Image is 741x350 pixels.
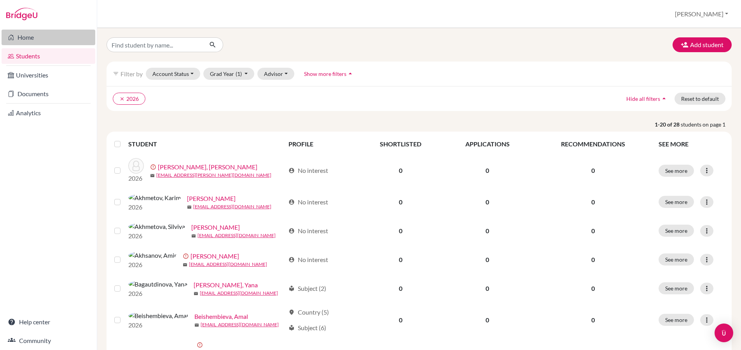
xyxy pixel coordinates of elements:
[288,323,326,332] div: Subject (6)
[659,165,694,177] button: See more
[113,70,119,77] i: filter_list
[2,86,95,102] a: Documents
[128,222,185,231] img: Akhmetova, Silviya
[659,314,694,326] button: See more
[346,70,354,77] i: arrow_drop_up
[288,255,328,264] div: No interest
[288,226,328,236] div: No interest
[183,253,190,259] span: error_outline
[146,68,200,80] button: Account Status
[537,166,649,175] p: 0
[288,228,295,234] span: account_circle
[659,225,694,237] button: See more
[128,158,144,174] img: Akhmadiev, Shamil
[128,135,284,153] th: STUDENT
[358,153,443,188] td: 0
[128,193,181,202] img: Akhmetov, Karim
[150,173,155,178] span: mail
[189,261,267,268] a: [EMAIL_ADDRESS][DOMAIN_NAME]
[203,68,255,80] button: Grad Year(1)
[288,308,329,317] div: Country (5)
[626,95,660,102] span: Hide all filters
[128,280,187,289] img: Bagautdinova, Yana
[128,251,177,260] img: Akhsanov, Amir
[2,333,95,348] a: Community
[675,93,725,105] button: Reset to default
[537,197,649,207] p: 0
[537,255,649,264] p: 0
[358,135,443,153] th: SHORTLISTED
[288,257,295,263] span: account_circle
[128,289,187,298] p: 2026
[2,48,95,64] a: Students
[191,234,196,238] span: mail
[443,303,532,337] td: 0
[128,231,185,241] p: 2026
[620,93,675,105] button: Hide all filtersarrow_drop_up
[288,285,295,292] span: local_library
[537,226,649,236] p: 0
[659,196,694,208] button: See more
[358,188,443,216] td: 0
[297,68,361,80] button: Show more filtersarrow_drop_up
[2,105,95,121] a: Analytics
[2,30,95,45] a: Home
[190,252,239,261] a: [PERSON_NAME]
[671,7,732,21] button: [PERSON_NAME]
[288,309,295,315] span: location_on
[443,188,532,216] td: 0
[660,95,668,102] i: arrow_drop_up
[128,260,177,269] p: 2026
[2,67,95,83] a: Universities
[443,274,532,303] td: 0
[288,197,328,207] div: No interest
[304,70,346,77] span: Show more filters
[194,280,258,290] a: [PERSON_NAME], Yana
[236,70,242,77] span: (1)
[673,37,732,52] button: Add student
[197,232,276,239] a: [EMAIL_ADDRESS][DOMAIN_NAME]
[654,135,729,153] th: SEE MORE
[681,120,732,128] span: students on page 1
[128,202,181,212] p: 2026
[288,284,326,293] div: Subject (2)
[443,135,532,153] th: APPLICATIONS
[128,320,188,330] p: 2026
[183,262,187,267] span: mail
[443,245,532,274] td: 0
[194,291,198,296] span: mail
[358,274,443,303] td: 0
[187,205,192,209] span: mail
[156,172,271,179] a: [EMAIL_ADDRESS][PERSON_NAME][DOMAIN_NAME]
[150,164,158,170] span: error_outline
[443,153,532,188] td: 0
[128,174,144,183] p: 2026
[358,216,443,245] td: 0
[288,167,295,174] span: account_circle
[537,284,649,293] p: 0
[128,311,188,320] img: Beishembieva, Amal
[288,166,328,175] div: No interest
[257,68,294,80] button: Advisor
[715,324,733,342] div: Open Intercom Messenger
[284,135,358,153] th: PROFILE
[121,70,143,77] span: Filter by
[6,8,37,20] img: Bridge-U
[358,303,443,337] td: 0
[358,245,443,274] td: 0
[194,323,199,327] span: mail
[659,253,694,266] button: See more
[197,342,204,348] span: error_outline
[288,199,295,205] span: account_circle
[158,162,257,172] a: [PERSON_NAME], [PERSON_NAME]
[288,325,295,331] span: local_library
[201,321,279,328] a: [EMAIL_ADDRESS][DOMAIN_NAME]
[107,37,203,52] input: Find student by name...
[2,314,95,330] a: Help center
[187,194,236,203] a: [PERSON_NAME]
[193,203,271,210] a: [EMAIL_ADDRESS][DOMAIN_NAME]
[659,282,694,294] button: See more
[191,223,240,232] a: [PERSON_NAME]
[194,312,248,321] a: Beishembieva, Amal
[537,315,649,325] p: 0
